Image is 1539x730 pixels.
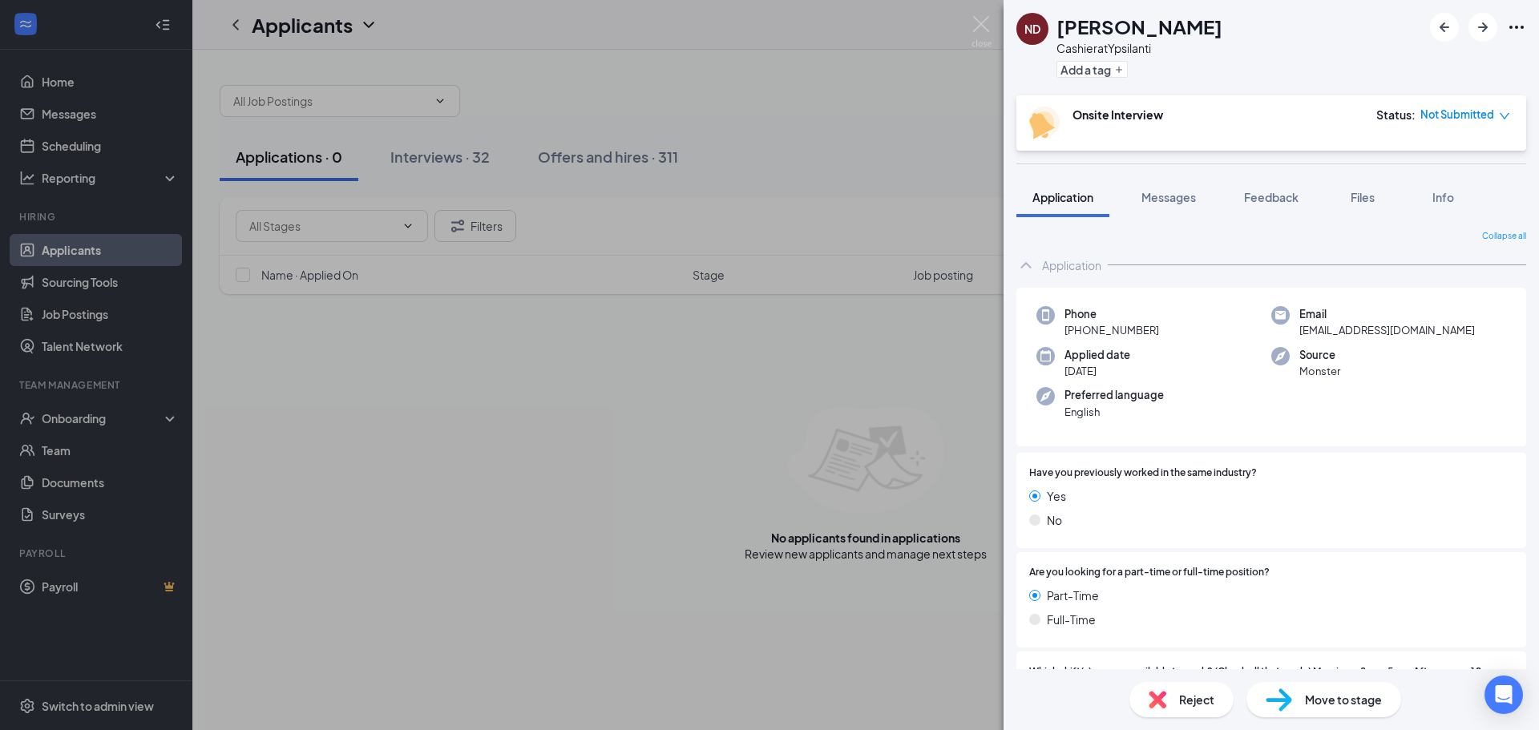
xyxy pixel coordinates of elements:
[1299,363,1340,379] span: Monster
[1064,363,1130,379] span: [DATE]
[1468,13,1497,42] button: ArrowRight
[1473,18,1493,37] svg: ArrowRight
[1482,230,1526,243] span: Collapse all
[1299,322,1475,338] span: [EMAIL_ADDRESS][DOMAIN_NAME]
[1376,107,1416,123] div: Status :
[1064,322,1159,338] span: [PHONE_NUMBER]
[1047,487,1066,505] span: Yes
[1024,21,1040,37] div: ND
[1299,347,1340,363] span: Source
[1484,676,1523,714] div: Open Intercom Messenger
[1032,190,1093,204] span: Application
[1064,387,1164,403] span: Preferred language
[1432,190,1454,204] span: Info
[1507,18,1526,37] svg: Ellipses
[1042,257,1101,273] div: Application
[1056,61,1128,78] button: PlusAdd a tag
[1064,347,1130,363] span: Applied date
[1244,190,1299,204] span: Feedback
[1047,511,1062,529] span: No
[1141,190,1196,204] span: Messages
[1029,565,1270,580] span: Are you looking for a part-time or full-time position?
[1047,587,1099,604] span: Part-Time
[1047,611,1096,628] span: Full-Time
[1056,40,1222,56] div: Cashier at Ypsilanti
[1056,13,1222,40] h1: [PERSON_NAME]
[1179,691,1214,708] span: Reject
[1499,111,1510,122] span: down
[1072,107,1163,122] b: Onsite Interview
[1016,256,1036,275] svg: ChevronUp
[1420,107,1494,123] span: Not Submitted
[1029,466,1257,481] span: Have you previously worked in the same industry?
[1299,306,1475,322] span: Email
[1305,691,1382,708] span: Move to stage
[1029,664,1513,695] span: Which shift(s) are you available to work? (Check all that apply) Morning = 8am -5pm; Afternoon = ...
[1064,306,1159,322] span: Phone
[1064,404,1164,420] span: English
[1435,18,1454,37] svg: ArrowLeftNew
[1114,65,1124,75] svg: Plus
[1430,13,1459,42] button: ArrowLeftNew
[1351,190,1375,204] span: Files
